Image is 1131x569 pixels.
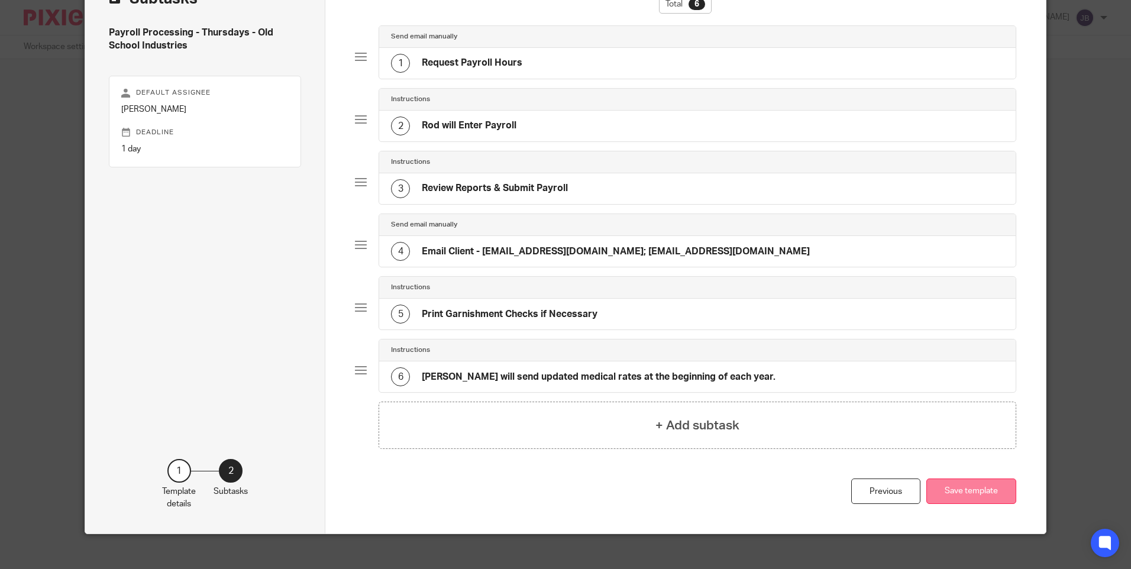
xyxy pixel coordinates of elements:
[422,182,568,195] h4: Review Reports & Submit Payroll
[391,367,410,386] div: 6
[391,283,430,292] h4: Instructions
[109,27,301,52] h4: Payroll Processing - Thursdays - Old School Industries
[214,486,248,497] p: Subtasks
[422,245,810,258] h4: Email Client - [EMAIL_ADDRESS][DOMAIN_NAME]; [EMAIL_ADDRESS][DOMAIN_NAME]
[391,54,410,73] div: 1
[655,416,739,435] h4: + Add subtask
[851,479,920,504] div: Previous
[167,459,191,483] div: 1
[121,88,289,98] p: Default assignee
[422,308,597,321] h4: Print Garnishment Checks if Necessary
[391,95,430,104] h4: Instructions
[121,143,289,155] p: 1 day
[422,371,775,383] h4: [PERSON_NAME] will send updated medical rates at the beginning of each year.
[391,117,410,135] div: 2
[391,242,410,261] div: 4
[162,486,196,510] p: Template details
[926,479,1016,504] button: Save template
[391,220,457,229] h4: Send email manually
[391,179,410,198] div: 3
[121,104,289,115] p: [PERSON_NAME]
[391,157,430,167] h4: Instructions
[422,119,516,132] h4: Rod will Enter Payroll
[391,345,430,355] h4: Instructions
[422,57,522,69] h4: Request Payroll Hours
[391,305,410,324] div: 5
[121,128,289,137] p: Deadline
[391,32,457,41] h4: Send email manually
[219,459,243,483] div: 2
